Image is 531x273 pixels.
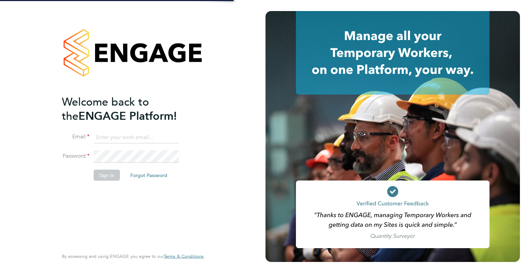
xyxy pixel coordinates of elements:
[94,131,179,144] input: Enter your work email...
[62,95,197,123] h2: ENGAGE Platform!
[125,170,173,181] button: Forgot Password
[62,153,90,160] label: Password
[94,170,120,181] button: Sign In
[62,253,204,259] span: By accessing and using ENGAGE you agree to our
[62,95,149,123] span: Welcome back to the
[62,133,90,140] label: Email
[164,254,204,259] a: Terms & Conditions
